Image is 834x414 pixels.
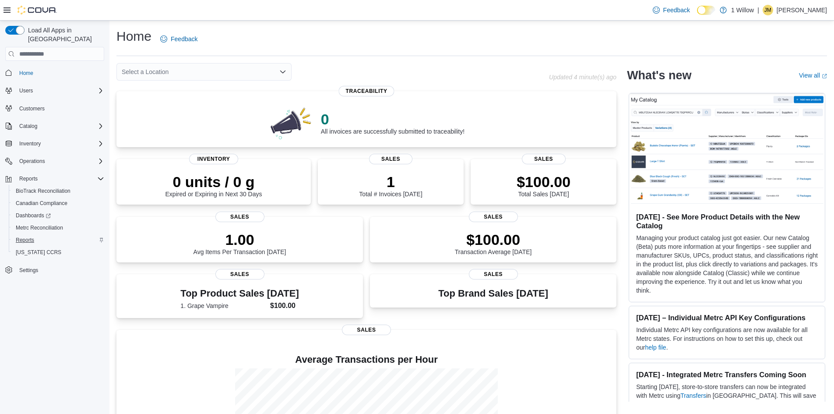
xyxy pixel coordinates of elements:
[2,173,108,185] button: Reports
[16,138,44,149] button: Inventory
[12,223,104,233] span: Metrc Reconciliation
[16,265,104,276] span: Settings
[25,26,104,43] span: Load All Apps in [GEOGRAPHIC_DATA]
[822,74,827,79] svg: External link
[9,246,108,258] button: [US_STATE] CCRS
[469,212,518,222] span: Sales
[12,210,104,221] span: Dashboards
[16,138,104,149] span: Inventory
[455,231,532,248] p: $100.00
[455,231,532,255] div: Transaction Average [DATE]
[636,313,818,322] h3: [DATE] – Individual Metrc API Key Configurations
[16,265,42,276] a: Settings
[522,154,566,164] span: Sales
[636,212,818,230] h3: [DATE] - See More Product Details with the New Catalog
[649,1,693,19] a: Feedback
[189,154,238,164] span: Inventory
[194,231,286,248] p: 1.00
[16,67,104,78] span: Home
[19,87,33,94] span: Users
[12,247,65,258] a: [US_STATE] CCRS
[663,6,690,14] span: Feedback
[12,198,104,209] span: Canadian Compliance
[19,123,37,130] span: Catalog
[680,392,706,399] a: Transfers
[9,185,108,197] button: BioTrack Reconciliation
[359,173,422,191] p: 1
[342,325,391,335] span: Sales
[799,72,827,79] a: View allExternal link
[165,173,262,198] div: Expired or Expiring in Next 30 Days
[16,85,104,96] span: Users
[16,103,48,114] a: Customers
[215,269,264,280] span: Sales
[16,237,34,244] span: Reports
[5,63,104,299] nav: Complex example
[16,156,104,166] span: Operations
[270,301,299,311] dd: $100.00
[16,68,37,78] a: Home
[9,197,108,209] button: Canadian Compliance
[12,186,104,196] span: BioTrack Reconciliation
[517,173,570,191] p: $100.00
[321,110,465,128] p: 0
[2,264,108,276] button: Settings
[16,249,61,256] span: [US_STATE] CCRS
[12,235,38,245] a: Reports
[321,110,465,135] div: All invoices are successfully submitted to traceability!
[19,70,33,77] span: Home
[731,5,754,15] p: 1 Willow
[279,68,286,75] button: Open list of options
[16,121,104,131] span: Catalog
[19,158,45,165] span: Operations
[9,222,108,234] button: Metrc Reconciliation
[165,173,262,191] p: 0 units / 0 g
[16,173,104,184] span: Reports
[757,5,759,15] p: |
[2,66,108,79] button: Home
[9,234,108,246] button: Reports
[16,103,104,114] span: Customers
[16,85,36,96] button: Users
[12,198,71,209] a: Canadian Compliance
[369,154,413,164] span: Sales
[517,173,570,198] div: Total Sales [DATE]
[636,326,818,352] p: Individual Metrc API key configurations are now available for all Metrc states. For instructions ...
[12,247,104,258] span: Washington CCRS
[339,86,394,96] span: Traceability
[636,370,818,379] h3: [DATE] - Integrated Metrc Transfers Coming Soon
[19,140,41,147] span: Inventory
[16,188,70,195] span: BioTrack Reconciliation
[123,354,609,365] h4: Average Transactions per Hour
[2,102,108,115] button: Customers
[697,6,715,15] input: Dark Mode
[549,74,616,81] p: Updated 4 minute(s) ago
[116,28,151,45] h1: Home
[180,301,267,310] dt: 1. Grape Vampire
[194,231,286,255] div: Avg Items Per Transaction [DATE]
[12,186,74,196] a: BioTrack Reconciliation
[16,173,41,184] button: Reports
[9,209,108,222] a: Dashboards
[18,6,57,14] img: Cova
[2,155,108,167] button: Operations
[636,234,818,295] p: Managing your product catalog just got easier. Our new Catalog (Beta) puts more information at yo...
[16,212,51,219] span: Dashboards
[2,138,108,150] button: Inventory
[19,175,38,182] span: Reports
[763,5,773,15] div: Justin Mitchell
[469,269,518,280] span: Sales
[438,288,548,299] h3: Top Brand Sales [DATE]
[16,121,41,131] button: Catalog
[12,210,54,221] a: Dashboards
[16,156,49,166] button: Operations
[764,5,771,15] span: JM
[215,212,264,222] span: Sales
[16,224,63,231] span: Metrc Reconciliation
[2,85,108,97] button: Users
[157,30,201,48] a: Feedback
[359,173,422,198] div: Total # Invoices [DATE]
[777,5,827,15] p: [PERSON_NAME]
[171,35,197,43] span: Feedback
